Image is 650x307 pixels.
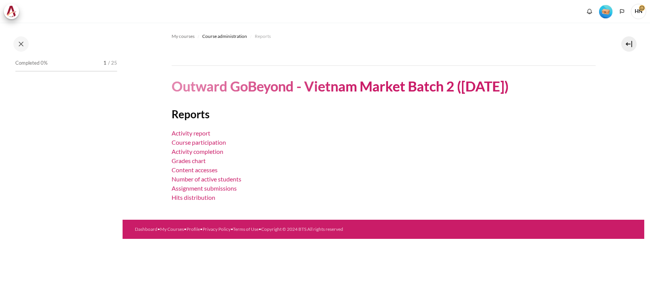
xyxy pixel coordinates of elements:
[616,6,628,17] button: Languages
[584,6,595,17] div: Show notification window with no new notifications
[172,139,226,146] a: Course participation
[108,59,117,67] span: / 25
[6,6,17,17] img: Architeck
[255,33,271,40] span: Reports
[631,4,646,19] span: HN
[172,166,218,173] a: Content accesses
[202,33,247,40] span: Course administration
[123,23,644,220] section: Content
[599,4,612,18] div: Level #1
[233,226,259,232] a: Terms of Use
[172,194,215,201] a: Hits distribution
[172,129,210,137] a: Activity report
[135,226,157,232] a: Dashboard
[15,59,47,67] span: Completed 0%
[187,226,200,232] a: Profile
[15,58,117,79] a: Completed 0% 1 / 25
[172,30,596,42] nav: Navigation bar
[172,77,509,95] h1: Outward GoBeyond - Vietnam Market Batch 2 ([DATE])
[261,226,343,232] a: Copyright © 2024 BTS All rights reserved
[172,157,206,164] a: Grades chart
[599,5,612,18] img: Level #1
[172,107,596,121] h2: Reports
[172,175,241,183] a: Number of active students
[172,32,195,41] a: My courses
[4,4,23,19] a: Architeck Architeck
[103,59,106,67] span: 1
[596,4,616,18] a: Level #1
[255,32,271,41] a: Reports
[135,226,409,233] div: • • • • •
[160,226,184,232] a: My Courses
[203,226,231,232] a: Privacy Policy
[172,33,195,40] span: My courses
[172,148,223,155] a: Activity completion
[172,185,237,192] a: Assignment submissions
[631,4,646,19] a: User menu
